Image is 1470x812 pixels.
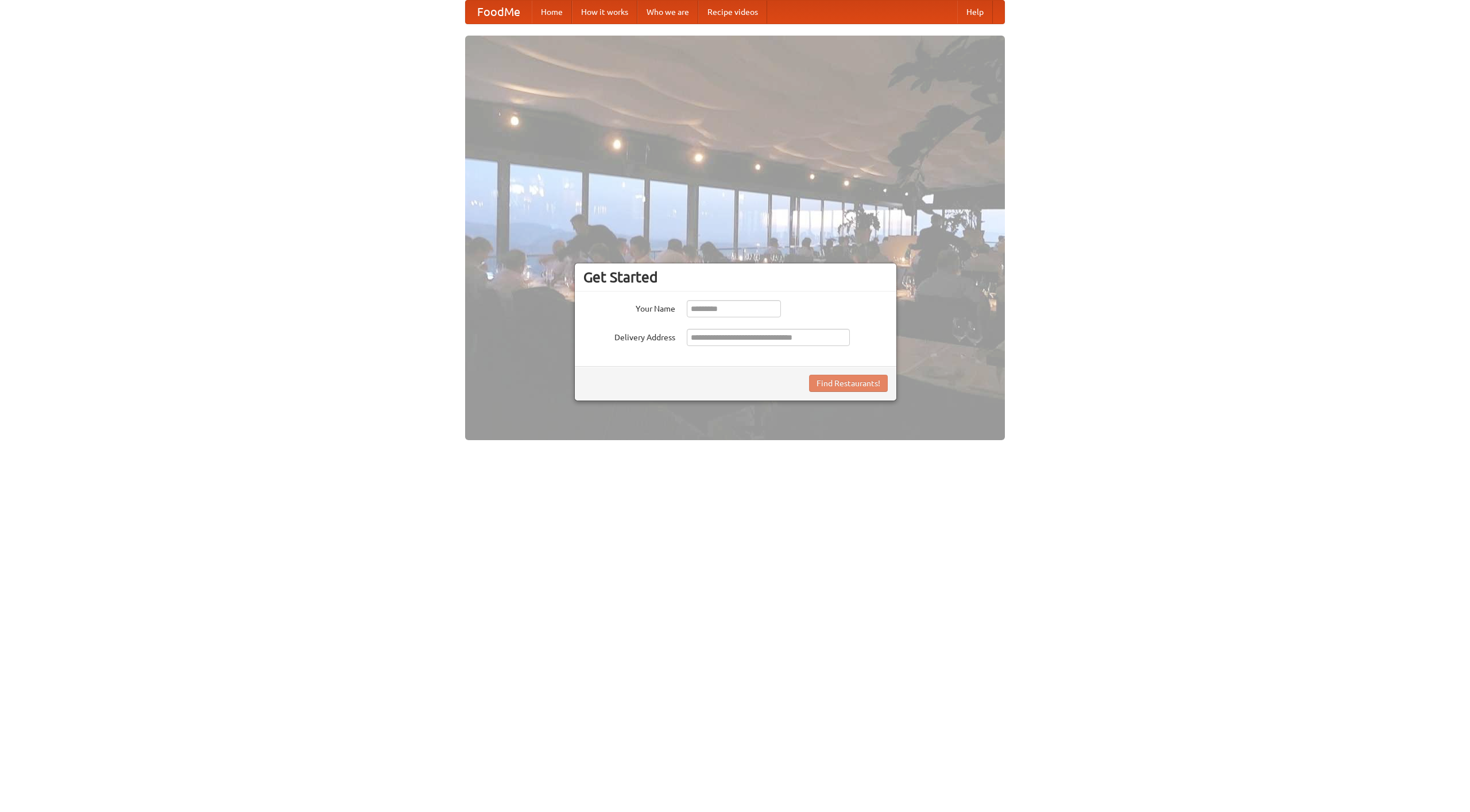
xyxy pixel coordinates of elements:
a: FoodMe [466,1,532,24]
h3: Get Started [583,269,888,286]
button: Find Restaurants! [809,375,888,392]
label: Your Name [583,300,675,314]
label: Delivery Address [583,329,675,343]
a: Recipe videos [698,1,767,24]
a: Help [957,1,993,24]
a: Who we are [637,1,698,24]
a: Home [532,1,572,24]
a: How it works [572,1,637,24]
